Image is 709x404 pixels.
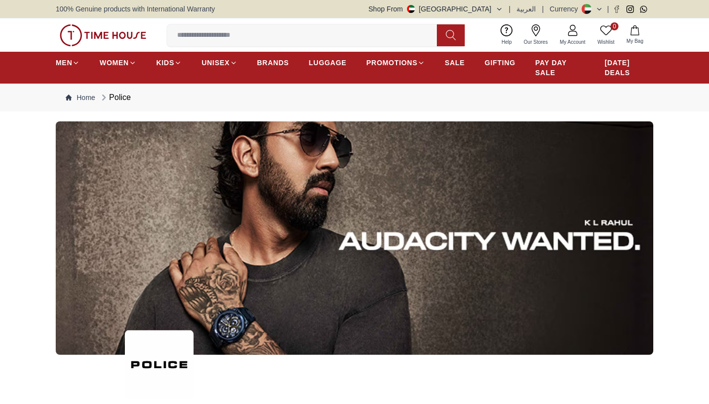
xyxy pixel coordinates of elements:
[60,24,146,46] img: ...
[518,22,554,48] a: Our Stores
[156,58,174,68] span: KIDS
[445,58,465,68] span: SALE
[257,58,289,68] span: BRANDS
[535,54,585,82] a: PAY DAY SALE
[56,58,72,68] span: MEN
[100,58,129,68] span: WOMEN
[309,54,347,72] a: LUGGAGE
[445,54,465,72] a: SALE
[550,4,582,14] div: Currency
[622,37,647,45] span: My Bag
[66,93,95,102] a: Home
[366,58,417,68] span: PROMOTIONS
[610,22,618,30] span: 0
[156,54,182,72] a: KIDS
[202,58,229,68] span: UNISEX
[485,54,515,72] a: GIFTING
[56,4,215,14] span: 100% Genuine products with International Warranty
[509,4,511,14] span: |
[605,54,653,82] a: [DATE] DEALS
[485,58,515,68] span: GIFTING
[556,38,590,46] span: My Account
[626,5,634,13] a: Instagram
[366,54,425,72] a: PROMOTIONS
[56,54,80,72] a: MEN
[257,54,289,72] a: BRANDS
[56,121,653,355] img: ...
[613,5,620,13] a: Facebook
[100,54,136,72] a: WOMEN
[607,4,609,14] span: |
[202,54,237,72] a: UNISEX
[369,4,503,14] button: Shop From[GEOGRAPHIC_DATA]
[640,5,647,13] a: Whatsapp
[535,58,585,78] span: PAY DAY SALE
[99,92,131,103] div: Police
[592,22,620,48] a: 0Wishlist
[620,23,649,47] button: My Bag
[496,22,518,48] a: Help
[520,38,552,46] span: Our Stores
[516,4,536,14] button: العربية
[125,330,194,400] img: ...
[605,58,653,78] span: [DATE] DEALS
[594,38,618,46] span: Wishlist
[56,84,653,111] nav: Breadcrumb
[542,4,544,14] span: |
[309,58,347,68] span: LUGGAGE
[498,38,516,46] span: Help
[407,5,415,13] img: United Arab Emirates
